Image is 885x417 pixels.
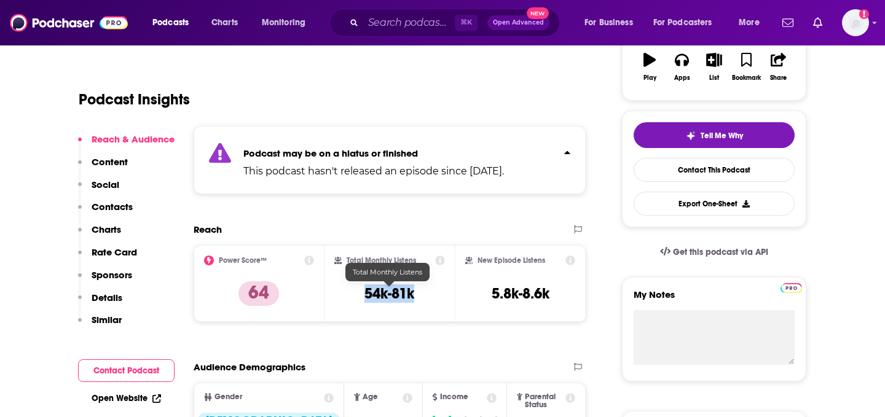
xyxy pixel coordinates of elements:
[243,164,504,179] p: This podcast hasn't released an episode since [DATE].
[194,361,305,373] h2: Audience Demographics
[10,11,128,34] img: Podchaser - Follow, Share and Rate Podcasts
[673,247,768,257] span: Get this podcast via API
[78,292,122,314] button: Details
[92,133,175,145] p: Reach & Audience
[634,289,795,310] label: My Notes
[92,246,137,258] p: Rate Card
[634,45,666,89] button: Play
[666,45,698,89] button: Apps
[739,14,760,31] span: More
[347,256,416,265] h2: Total Monthly Listens
[78,156,128,179] button: Content
[650,237,778,267] a: Get this podcast via API
[730,45,762,89] button: Bookmark
[152,14,189,31] span: Podcasts
[92,314,122,325] p: Similar
[203,13,245,33] a: Charts
[730,13,775,33] button: open menu
[194,224,222,235] h2: Reach
[525,393,563,409] span: Parental Status
[763,45,795,89] button: Share
[78,224,121,246] button: Charts
[842,9,869,36] span: Logged in as megcassidy
[92,269,132,281] p: Sponsors
[363,13,455,33] input: Search podcasts, credits, & more...
[686,131,696,141] img: tell me why sparkle
[78,179,119,201] button: Social
[364,284,414,303] h3: 54k-81k
[634,122,795,148] button: tell me why sparkleTell Me Why
[341,9,572,37] div: Search podcasts, credits, & more...
[92,201,133,212] p: Contacts
[219,256,267,265] h2: Power Score™
[643,74,656,82] div: Play
[634,192,795,216] button: Export One-Sheet
[584,14,633,31] span: For Business
[243,147,418,159] strong: Podcast may be on a hiatus or finished
[478,256,545,265] h2: New Episode Listens
[492,284,549,303] h3: 5.8k-8.6k
[78,201,133,224] button: Contacts
[78,133,175,156] button: Reach & Audience
[455,15,478,31] span: ⌘ K
[238,281,279,306] p: 64
[781,281,802,293] a: Pro website
[645,13,730,33] button: open menu
[842,9,869,36] img: User Profile
[92,179,119,190] p: Social
[527,7,549,19] span: New
[262,14,305,31] span: Monitoring
[78,246,137,269] button: Rate Card
[487,15,549,30] button: Open AdvancedNew
[653,14,712,31] span: For Podcasters
[701,131,743,141] span: Tell Me Why
[194,126,586,194] section: Click to expand status details
[214,393,242,401] span: Gender
[363,393,378,401] span: Age
[770,74,787,82] div: Share
[859,9,869,19] svg: Add a profile image
[78,269,132,292] button: Sponsors
[674,74,690,82] div: Apps
[211,14,238,31] span: Charts
[808,12,827,33] a: Show notifications dropdown
[842,9,869,36] button: Show profile menu
[79,90,190,109] h1: Podcast Insights
[92,393,161,403] a: Open Website
[253,13,321,33] button: open menu
[440,393,468,401] span: Income
[781,283,802,293] img: Podchaser Pro
[709,74,719,82] div: List
[353,268,422,276] span: Total Monthly Listens
[493,20,544,26] span: Open Advanced
[732,74,761,82] div: Bookmark
[92,156,128,168] p: Content
[78,314,122,337] button: Similar
[78,359,175,382] button: Contact Podcast
[698,45,730,89] button: List
[777,12,798,33] a: Show notifications dropdown
[576,13,648,33] button: open menu
[92,292,122,303] p: Details
[634,158,795,182] a: Contact This Podcast
[144,13,205,33] button: open menu
[92,224,121,235] p: Charts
